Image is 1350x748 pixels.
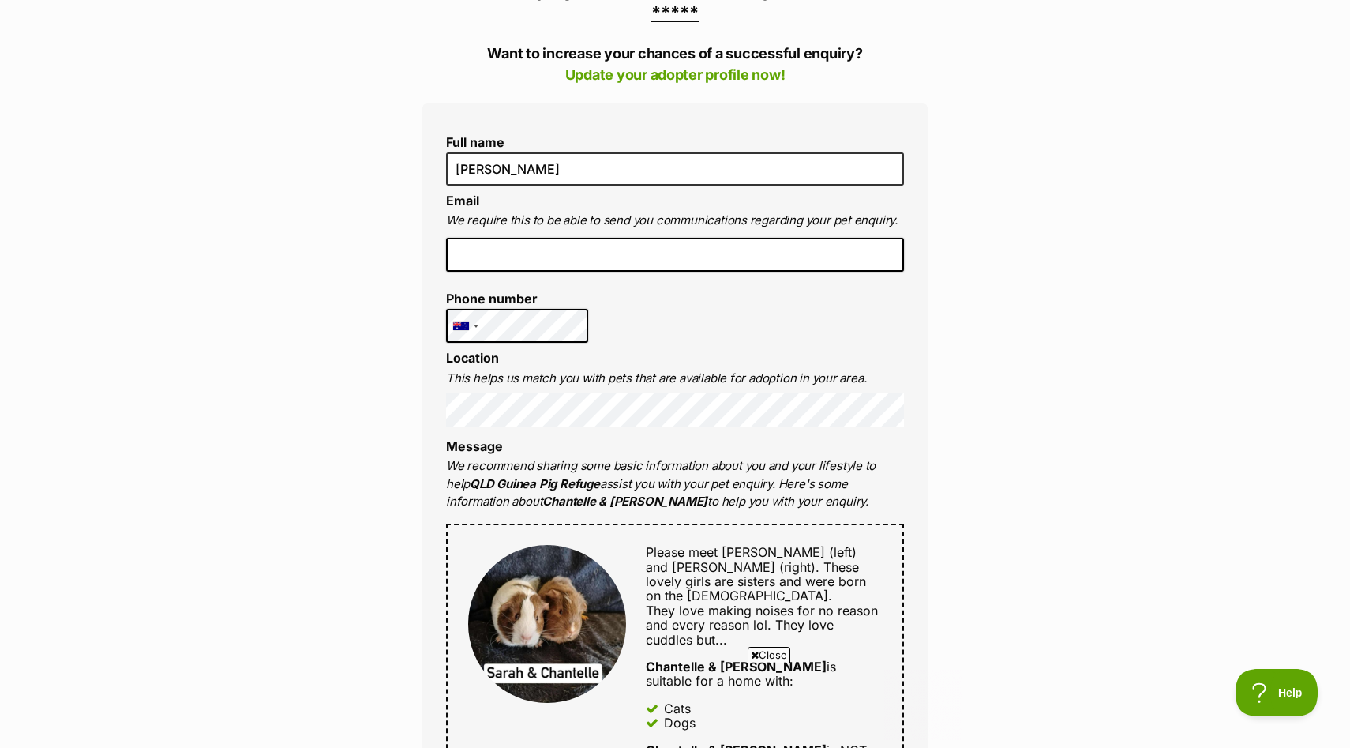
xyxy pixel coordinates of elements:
[565,66,786,83] a: Update your adopter profile now!
[1236,669,1318,716] iframe: Help Scout Beacon - Open
[542,494,707,509] strong: Chantelle & [PERSON_NAME]
[470,476,600,491] strong: QLD Guinea Pig Refuge
[748,647,790,663] span: Close
[446,152,904,186] input: E.g. Jimmy Chew
[646,659,827,675] strong: Chantelle & [PERSON_NAME]
[446,457,904,511] p: We recommend sharing some basic information about you and your lifestyle to help assist you with ...
[446,291,588,306] label: Phone number
[446,212,904,230] p: We require this to be able to send you communications regarding your pet enquiry.
[468,545,626,703] img: Chantelle & Sarah
[446,135,904,149] label: Full name
[446,193,479,209] label: Email
[447,310,483,343] div: Australia: +61
[388,669,962,740] iframe: Advertisement
[446,350,499,366] label: Location
[646,544,878,647] span: Please meet [PERSON_NAME] (left) and [PERSON_NAME] (right). These lovely girls are sisters and we...
[446,438,503,454] label: Message
[422,43,928,85] p: Want to increase your chances of a successful enquiry?
[646,660,882,689] div: is suitable for a home with:
[446,370,904,388] p: This helps us match you with pets that are available for adoption in your area.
